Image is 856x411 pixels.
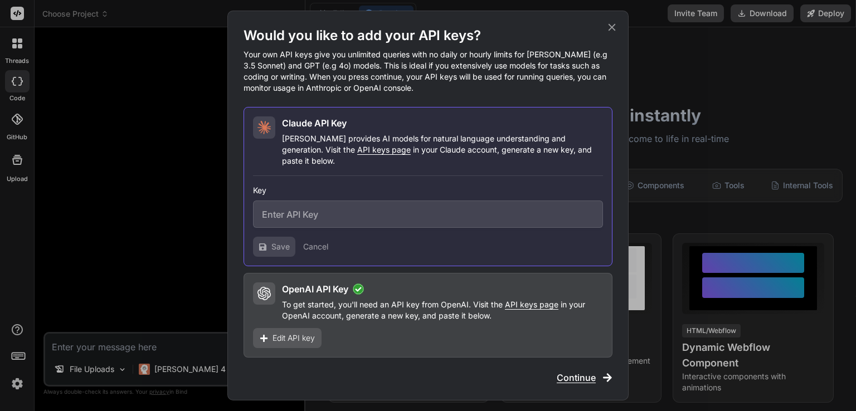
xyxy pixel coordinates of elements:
[244,49,612,94] p: Your own API keys give you unlimited queries with no daily or hourly limits for [PERSON_NAME] (e....
[557,371,596,384] span: Continue
[303,241,328,252] button: Cancel
[244,27,612,45] h1: Would you like to add your API keys?
[253,200,603,228] input: Enter API Key
[253,185,603,196] h3: Key
[282,116,347,130] h2: Claude API Key
[271,241,290,252] span: Save
[282,282,348,296] h2: OpenAI API Key
[273,332,315,344] span: Edit API key
[357,145,411,154] span: API keys page
[557,371,612,384] button: Continue
[505,300,558,309] span: API keys page
[282,133,603,167] p: [PERSON_NAME] provides AI models for natural language understanding and generation. Visit the in ...
[282,299,603,321] p: To get started, you'll need an API key from OpenAI. Visit the in your OpenAI account, generate a ...
[253,237,295,257] button: Save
